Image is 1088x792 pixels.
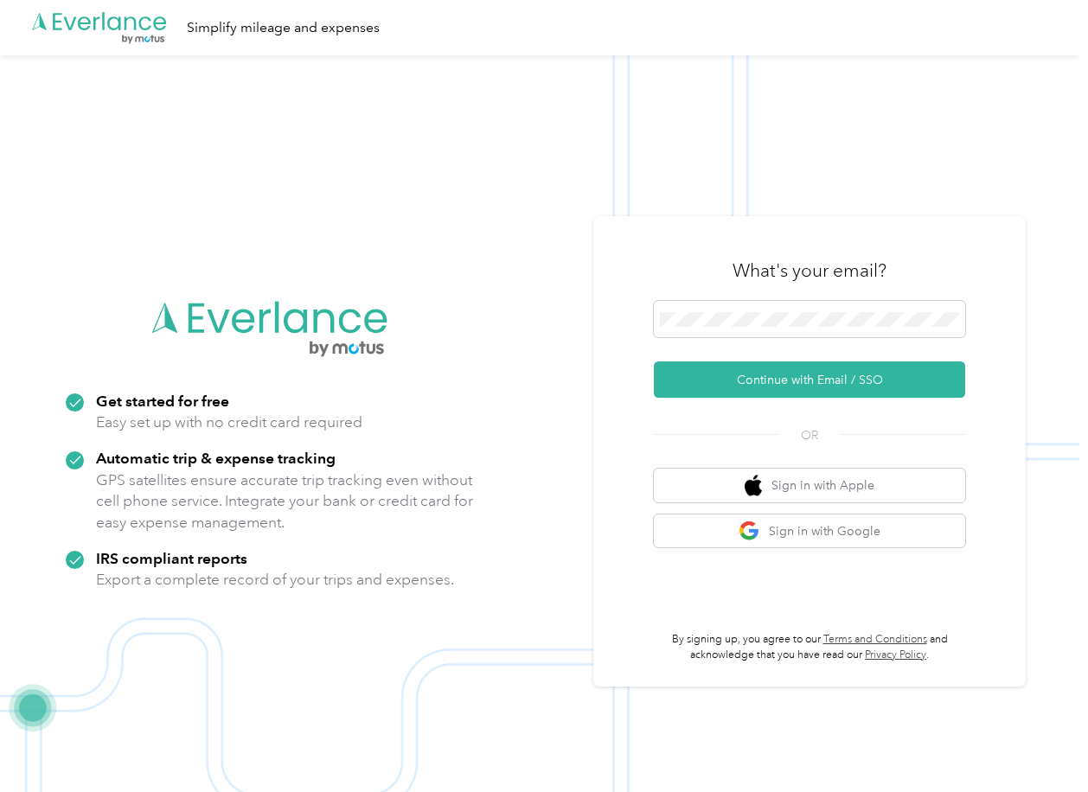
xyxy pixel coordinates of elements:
button: apple logoSign in with Apple [654,469,965,502]
span: OR [779,426,840,444]
strong: Get started for free [96,392,229,410]
h3: What's your email? [733,259,886,283]
strong: IRS compliant reports [96,549,247,567]
p: GPS satellites ensure accurate trip tracking even without cell phone service. Integrate your bank... [96,469,474,533]
a: Terms and Conditions [823,633,927,646]
button: Continue with Email / SSO [654,361,965,398]
img: google logo [739,521,760,542]
img: apple logo [745,475,762,496]
a: Privacy Policy [865,648,926,661]
p: By signing up, you agree to our and acknowledge that you have read our . [654,632,965,662]
div: Simplify mileage and expenses [187,17,380,39]
strong: Automatic trip & expense tracking [96,449,336,467]
iframe: Everlance-gr Chat Button Frame [991,695,1088,792]
p: Export a complete record of your trips and expenses. [96,569,454,591]
button: google logoSign in with Google [654,514,965,548]
p: Easy set up with no credit card required [96,412,362,433]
